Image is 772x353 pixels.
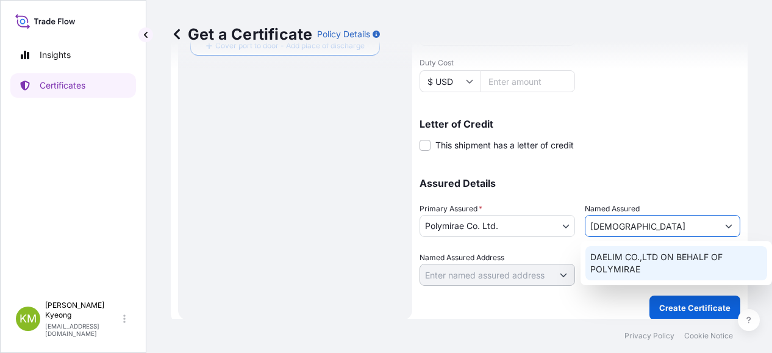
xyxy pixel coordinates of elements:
label: Named Assured [585,203,640,215]
p: Cookie Notice [684,331,733,341]
p: Get a Certificate [171,24,312,44]
p: Insights [40,49,71,61]
input: Enter amount [481,70,575,92]
button: Show suggestions [552,264,574,286]
input: Named Assured Address [420,264,552,286]
p: Certificates [40,79,85,92]
div: Suggestions [585,246,767,280]
p: [PERSON_NAME] Kyeong [45,300,121,320]
p: Policy Details [317,28,370,40]
span: This shipment has a letter of credit [435,139,574,151]
span: KM [20,313,37,325]
p: [EMAIL_ADDRESS][DOMAIN_NAME] [45,322,121,337]
label: Named Assured Address [420,252,504,264]
span: Polymirae Co. Ltd. [425,220,498,232]
button: Show suggestions [718,215,740,237]
input: Assured Name [585,215,718,237]
p: Create Certificate [659,302,731,314]
p: Privacy Policy [624,331,674,341]
p: Letter of Credit [420,119,740,129]
span: Primary Assured [420,203,482,215]
p: Assured Details [420,178,740,188]
span: DAELIM CO.,LTD ON BEHALF OF POLYMIRAE [590,251,762,275]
